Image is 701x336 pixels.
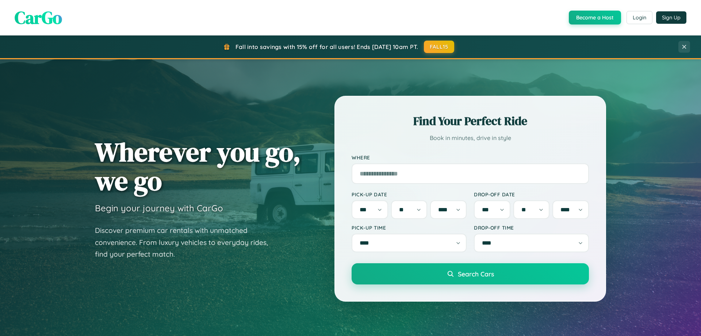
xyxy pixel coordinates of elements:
p: Discover premium car rentals with unmatched convenience. From luxury vehicles to everyday rides, ... [95,224,277,260]
label: Drop-off Date [474,191,589,197]
button: FALL15 [424,41,455,53]
p: Book in minutes, drive in style [352,133,589,143]
span: Search Cars [458,270,494,278]
button: Login [627,11,652,24]
span: CarGo [15,5,62,30]
button: Sign Up [656,11,686,24]
button: Search Cars [352,263,589,284]
h2: Find Your Perfect Ride [352,113,589,129]
span: Fall into savings with 15% off for all users! Ends [DATE] 10am PT. [235,43,418,50]
label: Pick-up Date [352,191,467,197]
label: Drop-off Time [474,224,589,231]
h1: Wherever you go, we go [95,137,301,195]
button: Become a Host [569,11,621,24]
h3: Begin your journey with CarGo [95,203,223,214]
label: Where [352,154,589,161]
label: Pick-up Time [352,224,467,231]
